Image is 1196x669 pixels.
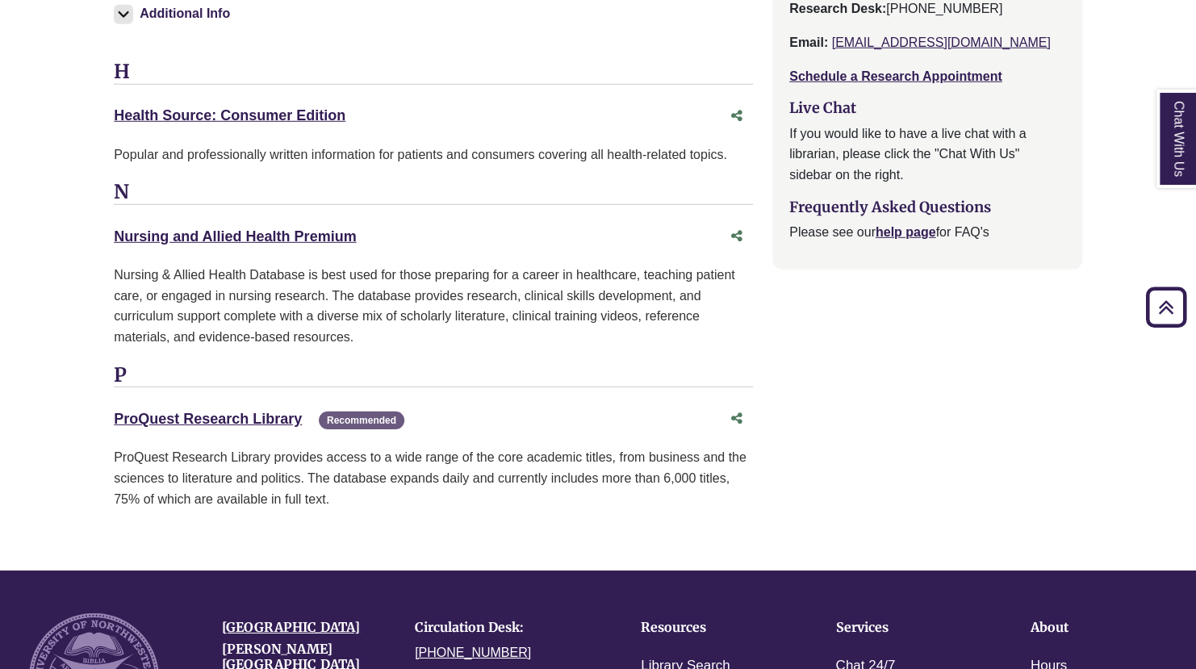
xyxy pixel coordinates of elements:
[114,411,302,427] a: ProQuest Research Library
[789,199,1065,216] h3: Frequently Asked Questions
[789,99,1065,117] h3: Live Chat
[114,2,235,25] button: Additional Info
[789,123,1065,186] p: If you would like to have a live chat with a librarian, please click the "Chat With Us" sidebar o...
[114,107,345,123] a: Health Source: Consumer Edition
[415,646,531,659] a: [PHONE_NUMBER]
[114,447,753,509] p: ProQuest Research Library provides access to a wide range of the core academic titles, from busin...
[319,412,404,430] span: Recommended
[789,222,1065,243] p: Please see our for FAQ's
[789,2,886,15] strong: Research Desk:
[415,620,588,635] h4: Circulation Desk:
[831,36,1050,49] a: [EMAIL_ADDRESS][DOMAIN_NAME]
[789,36,828,49] strong: Email:
[114,265,753,347] div: Nursing & Allied Health Database is best used for those preparing for a career in healthcare, tea...
[721,403,753,434] button: Share this database
[114,61,753,85] h3: H
[1031,620,1154,635] h4: About
[222,619,360,635] a: [GEOGRAPHIC_DATA]
[789,69,1002,83] a: Schedule a Research Appointment
[114,144,753,165] div: Popular and professionally written information for patients and consumers covering all health-rel...
[641,620,764,635] h4: Resources
[114,228,356,245] a: Nursing and Allied Health Premium
[835,620,959,635] h4: Services
[114,364,753,388] h3: P
[721,221,753,252] button: Share this database
[721,101,753,132] button: Share this database
[114,181,753,205] h3: N
[876,225,936,239] a: help page
[1140,296,1192,318] a: Back to Top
